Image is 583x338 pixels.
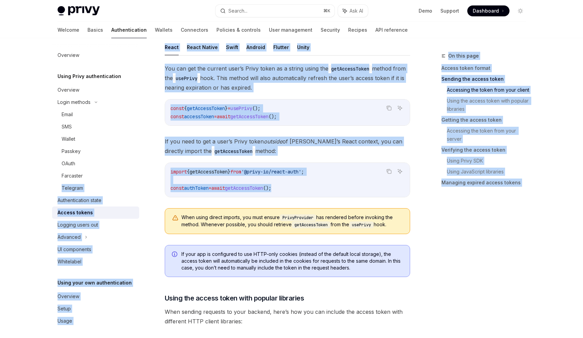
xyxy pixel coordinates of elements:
[58,22,79,38] a: Welcome
[58,305,71,313] div: Setup
[62,123,72,131] div: SMS
[217,113,230,120] span: await
[350,7,363,14] span: Ask AI
[440,7,459,14] a: Support
[273,39,289,55] button: Flutter
[323,8,330,14] span: ⌘ K
[181,214,403,228] span: When using direct imports, you must ensure has rendered before invoking the method. Whenever poss...
[216,22,261,38] a: Policies & controls
[448,52,479,60] span: On this page
[515,5,526,16] button: Toggle dark mode
[263,185,271,191] span: ();
[441,177,531,188] a: Managing expired access tokens
[395,104,404,112] button: Ask AI
[58,209,93,217] div: Access tokens
[173,75,200,82] code: usePrivy
[62,135,75,143] div: Wallet
[62,159,75,168] div: OAuth
[165,293,304,303] span: Using the access token with popular libraries
[385,167,393,176] button: Copy the contents from the code block
[228,169,230,175] span: }
[441,144,531,155] a: Verifying the access token
[230,113,269,120] span: getAccessToken
[292,221,330,228] code: getAccessToken
[187,169,190,175] span: {
[184,113,214,120] span: accessToken
[395,167,404,176] button: Ask AI
[52,243,139,256] a: UI components
[165,39,179,55] button: React
[52,206,139,219] a: Access tokens
[269,113,277,120] span: ();
[58,86,79,94] div: Overview
[441,63,531,74] a: Access token format
[228,105,230,111] span: =
[58,98,91,106] div: Login methods
[246,39,265,55] button: Android
[165,64,410,92] span: You can get the current user’s Privy token as a string using the method from the hook. This metho...
[349,221,374,228] code: usePrivy
[62,172,83,180] div: Farcaster
[385,104,393,112] button: Copy the contents from the code block
[184,105,187,111] span: {
[447,84,531,95] a: Accessing the token from your client
[58,279,132,287] h5: Using your own authentication
[62,110,73,119] div: Email
[181,251,403,271] span: If your app is configured to use HTTP-only cookies (instead of the default local storage), the ac...
[58,51,79,59] div: Overview
[172,215,179,221] svg: Warning
[348,22,367,38] a: Recipes
[280,214,316,221] code: PrivyProvider
[165,307,410,326] span: When sending requests to your backend, here’s how you can include the access token with different...
[52,303,139,315] a: Setup
[52,157,139,170] a: OAuth
[52,145,139,157] a: Passkey
[58,6,100,16] img: light logo
[473,7,499,14] span: Dashboard
[214,113,217,120] span: =
[211,185,225,191] span: await
[171,185,184,191] span: const
[58,221,98,229] div: Logging users out
[375,22,408,38] a: API reference
[171,169,187,175] span: import
[467,5,509,16] a: Dashboard
[321,22,340,38] a: Security
[87,22,103,38] a: Basics
[52,290,139,303] a: Overview
[52,315,139,327] a: Usage
[228,7,247,15] div: Search...
[225,105,228,111] span: }
[165,137,410,156] span: If you need to get a user’s Privy token of [PERSON_NAME]’s React context, you can directly import...
[209,185,211,191] span: =
[447,166,531,177] a: Using JavaScript libraries
[52,170,139,182] a: Farcaster
[52,256,139,268] a: Whitelabel
[155,22,173,38] a: Wallets
[190,169,228,175] span: getAccessToken
[172,251,179,258] svg: Info
[184,185,209,191] span: authToken
[52,84,139,96] a: Overview
[252,105,260,111] span: ();
[62,147,81,155] div: Passkey
[225,185,263,191] span: getAccessToken
[171,105,184,111] span: const
[241,169,301,175] span: '@privy-io/react-auth'
[58,233,81,241] div: Advanced
[52,108,139,121] a: Email
[62,184,83,192] div: Telegram
[58,72,121,80] h5: Using Privy authentication
[52,194,139,206] a: Authentication state
[58,258,81,266] div: Whitelabel
[111,22,147,38] a: Authentication
[419,7,432,14] a: Demo
[447,155,531,166] a: Using Privy SDK
[52,219,139,231] a: Logging users out
[58,292,79,301] div: Overview
[328,65,372,73] code: getAccessToken
[58,317,72,325] div: Usage
[52,49,139,61] a: Overview
[230,169,241,175] span: from
[187,105,225,111] span: getAccessToken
